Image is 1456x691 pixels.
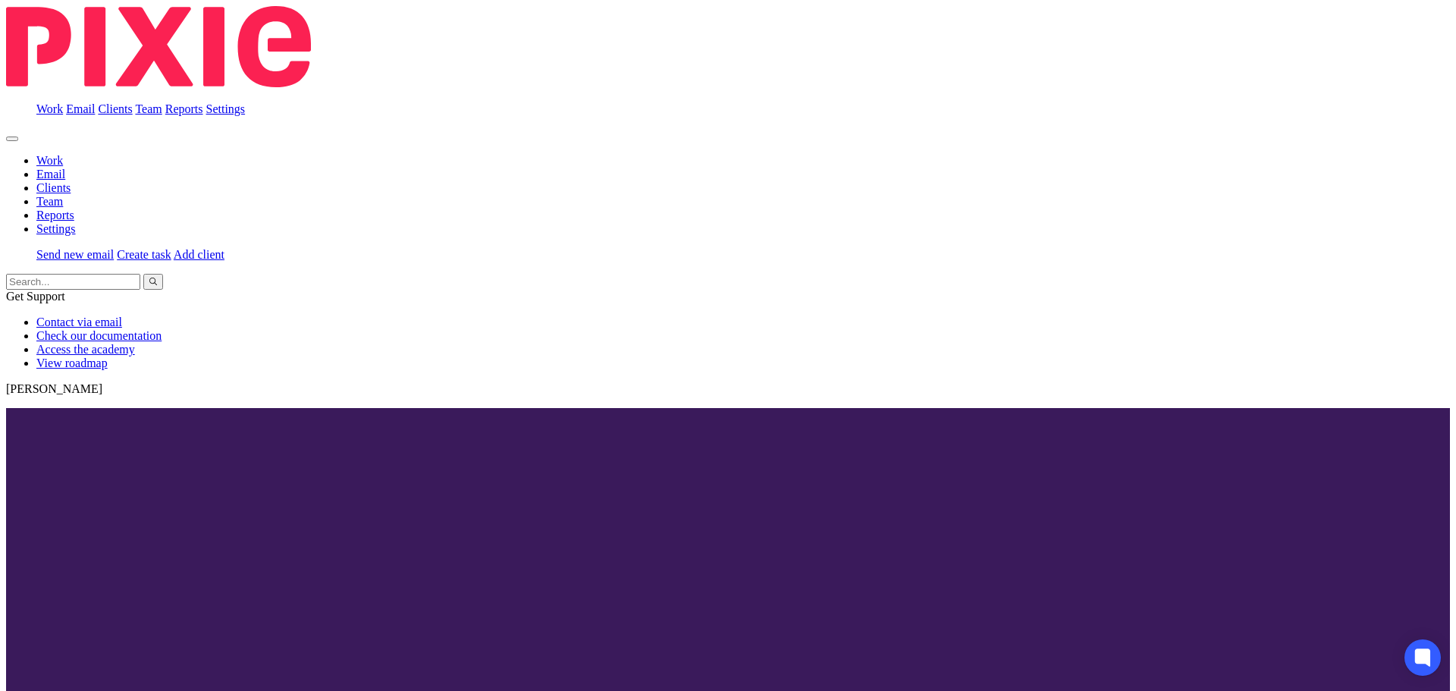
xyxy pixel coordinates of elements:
[135,102,162,115] a: Team
[36,168,65,181] a: Email
[36,248,114,261] a: Send new email
[36,209,74,221] a: Reports
[6,274,140,290] input: Search
[117,248,171,261] a: Create task
[36,154,63,167] a: Work
[165,102,203,115] a: Reports
[6,290,65,303] span: Get Support
[206,102,246,115] a: Settings
[143,274,163,290] button: Search
[66,102,95,115] a: Email
[36,329,162,342] a: Check our documentation
[6,6,311,87] img: Pixie
[98,102,132,115] a: Clients
[174,248,224,261] a: Add client
[36,356,108,369] a: View roadmap
[36,222,76,235] a: Settings
[36,316,122,328] a: Contact via email
[36,181,71,194] a: Clients
[36,195,63,208] a: Team
[6,382,1450,396] p: [PERSON_NAME]
[36,343,135,356] a: Access the academy
[36,102,63,115] a: Work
